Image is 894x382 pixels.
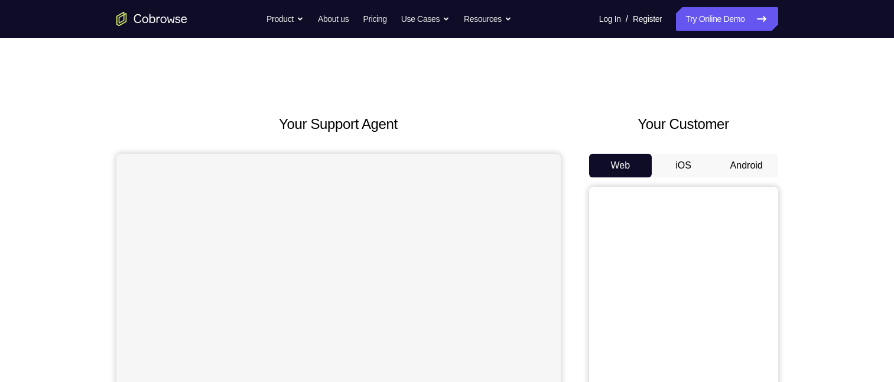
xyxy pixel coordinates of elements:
span: / [626,12,628,26]
a: About us [318,7,349,31]
a: Pricing [363,7,386,31]
a: Register [633,7,662,31]
button: iOS [652,154,715,177]
button: Web [589,154,652,177]
a: Go to the home page [116,12,187,26]
h2: Your Support Agent [116,114,561,135]
h2: Your Customer [589,114,778,135]
button: Product [266,7,304,31]
button: Use Cases [401,7,450,31]
a: Try Online Demo [676,7,778,31]
button: Resources [464,7,512,31]
a: Log In [599,7,621,31]
button: Android [715,154,778,177]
